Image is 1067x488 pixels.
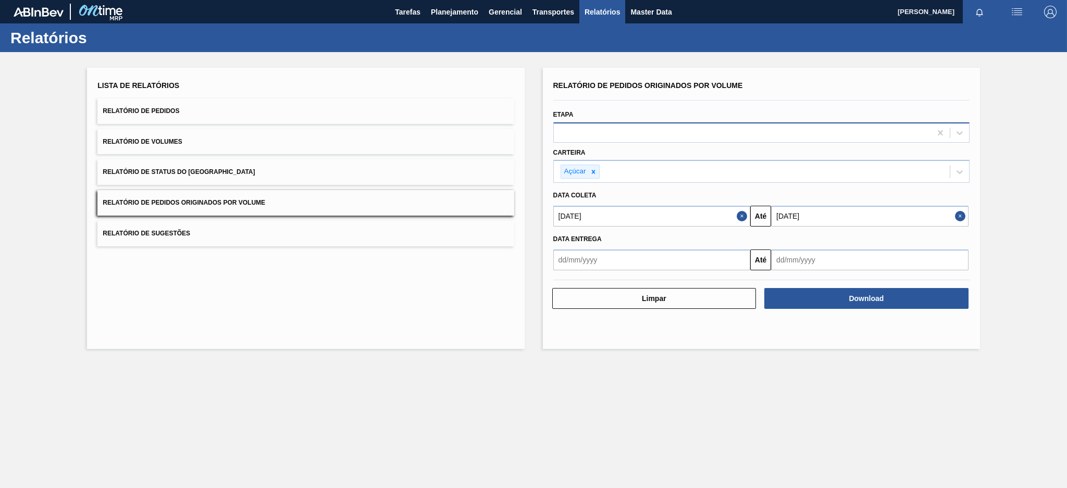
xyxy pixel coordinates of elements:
button: Relatório de Pedidos [97,98,514,124]
h1: Relatórios [10,32,195,44]
span: Relatório de Pedidos Originados por Volume [553,81,743,90]
span: Transportes [532,6,574,18]
button: Até [750,249,771,270]
img: userActions [1011,6,1023,18]
div: Açúcar [561,165,588,178]
label: Carteira [553,149,586,156]
span: Relatório de Pedidos [103,107,179,115]
span: Planejamento [431,6,478,18]
label: Etapa [553,111,574,118]
button: Relatório de Status do [GEOGRAPHIC_DATA] [97,159,514,185]
button: Download [764,288,969,309]
img: TNhmsLtSVTkK8tSr43FrP2fwEKptu5GPRR3wAAAABJRU5ErkJggg== [14,7,64,17]
button: Close [737,206,750,227]
button: Relatório de Sugestões [97,221,514,246]
input: dd/mm/yyyy [553,206,751,227]
span: Lista de Relatórios [97,81,179,90]
span: Relatório de Pedidos Originados por Volume [103,199,265,206]
span: Data entrega [553,235,602,243]
button: Notificações [963,5,996,19]
span: Relatório de Sugestões [103,230,190,237]
span: Master Data [630,6,672,18]
button: Close [955,206,969,227]
button: Relatório de Pedidos Originados por Volume [97,190,514,216]
span: Relatório de Status do [GEOGRAPHIC_DATA] [103,168,255,176]
input: dd/mm/yyyy [771,206,969,227]
img: Logout [1044,6,1057,18]
input: dd/mm/yyyy [771,249,969,270]
button: Relatório de Volumes [97,129,514,155]
button: Limpar [552,288,756,309]
button: Até [750,206,771,227]
span: Relatório de Volumes [103,138,182,145]
input: dd/mm/yyyy [553,249,751,270]
span: Gerencial [489,6,522,18]
span: Data coleta [553,192,597,199]
span: Relatórios [585,6,620,18]
span: Tarefas [395,6,420,18]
